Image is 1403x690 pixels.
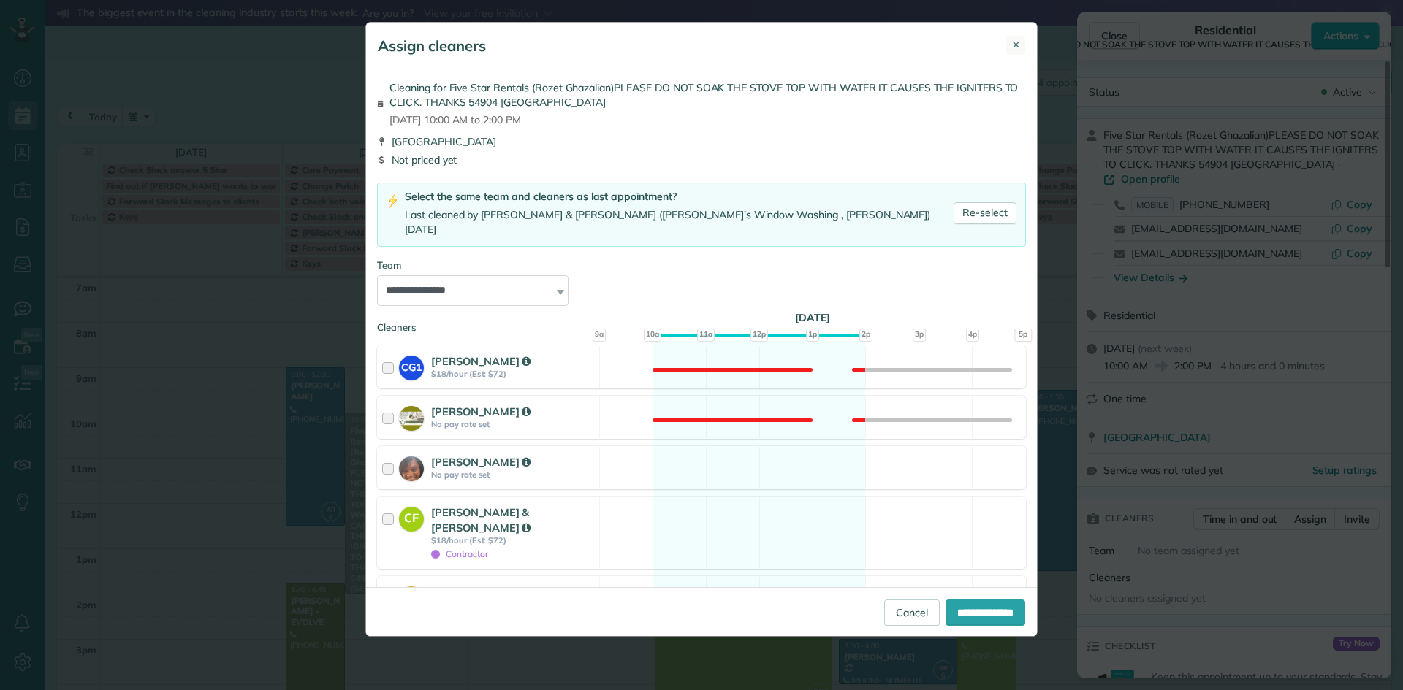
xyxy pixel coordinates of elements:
strong: CF [399,507,424,527]
strong: No pay rate set [431,419,595,429]
h5: Assign cleaners [378,36,486,56]
div: Not priced yet [377,153,1026,167]
strong: [PERSON_NAME] [431,455,531,469]
strong: [PERSON_NAME] & [PERSON_NAME] [431,505,531,534]
span: [DATE] 10:00 AM to 2:00 PM [389,112,1026,127]
a: Re-select [954,202,1016,224]
strong: [PERSON_NAME] [431,405,531,418]
strong: CG1 [399,356,424,375]
span: ✕ [1012,38,1020,52]
strong: No pay rate set [431,469,595,480]
div: [GEOGRAPHIC_DATA] [377,134,1026,149]
div: Cleaners [377,321,1026,325]
img: lightning-bolt-icon-94e5364df696ac2de96d3a42b8a9ff6ba979493684c50e6bbbcda72601fa0d29.png [387,193,399,209]
strong: $18/hour (Est: $72) [431,369,595,379]
span: Cleaning for Five Star Rentals (Rozet Ghazalian)PLEASE DO NOT SOAK THE STOVE TOP WITH WATER IT CA... [389,80,1026,110]
div: Team [377,258,1026,272]
strong: [PERSON_NAME] & [PERSON_NAME] RJ Cleaning Services [431,585,581,630]
a: Cancel [884,599,940,626]
div: Select the same team and cleaners as last appointment? [405,189,954,204]
div: Last cleaned by [PERSON_NAME] & [PERSON_NAME] ([PERSON_NAME]'s Window Washing , [PERSON_NAME]) [D... [405,207,954,237]
strong: JS2 [399,586,424,606]
strong: [PERSON_NAME] [431,354,531,368]
span: Contractor [431,548,488,559]
strong: $18/hour (Est: $72) [431,535,595,545]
